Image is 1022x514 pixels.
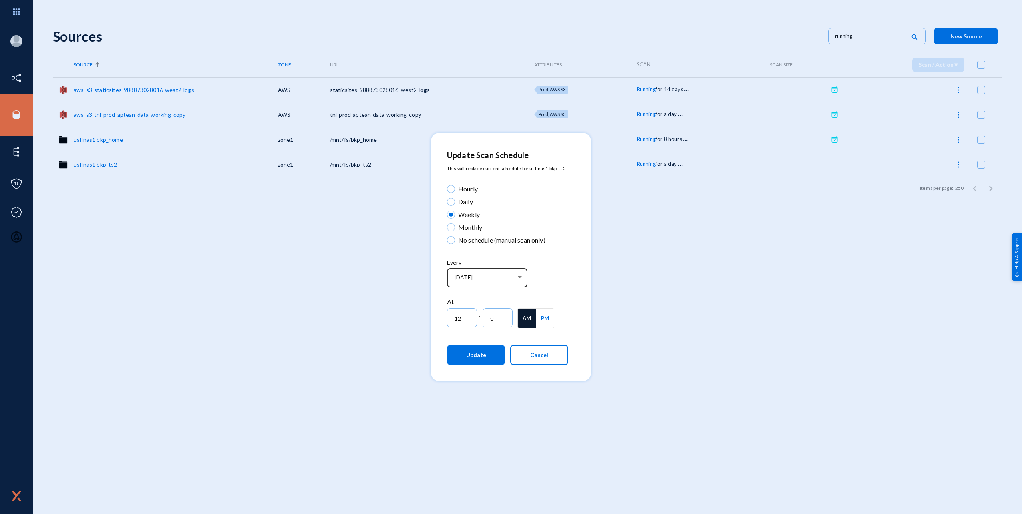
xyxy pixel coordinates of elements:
[447,345,505,365] button: Update
[455,223,482,232] span: Monthly
[455,184,478,194] span: Hourly
[455,274,473,281] span: [DATE]
[447,258,569,267] div: Every
[510,345,568,365] button: Cancel
[536,309,554,328] button: PM
[518,309,536,328] button: AM
[447,165,569,172] p: This will replace current schedule for usflnas1 bkp_ts2
[466,351,486,358] span: Update
[455,197,473,207] span: Daily
[530,351,548,358] span: Cancel
[455,210,480,219] span: Weekly
[479,312,481,322] span: :
[447,149,569,161] div: Update Scan Schedule
[447,297,569,307] div: At
[455,235,545,245] span: No schedule (manual scan only)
